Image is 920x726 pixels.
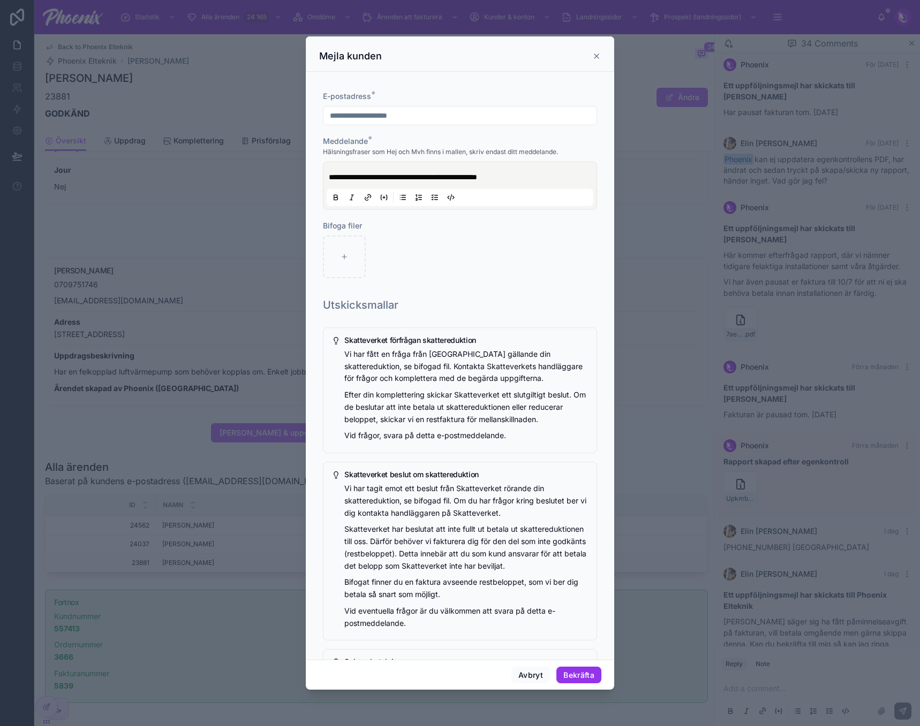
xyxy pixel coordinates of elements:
[323,297,398,312] h1: Utskicksmallar
[344,483,588,629] div: Vi har tagit emot ett beslut från Skatteverket rörande din skattereduktion, se bifogad fil. Om du...
[556,667,601,684] button: Bekräfta
[323,148,558,156] span: Hälsningsfraser som Hej och Mvh finns i mallen, skriv endast ditt meddelande.
[323,91,371,101] span: E-postadress
[344,430,588,442] p: Vid frågor, svara på detta e-postmeddelande.
[344,337,588,344] h5: Skatteverket förfrågan skattereduktion
[344,348,588,385] p: Vi har fått en fråga från [GEOGRAPHIC_DATA] gällande din skattereduktion, se bifogad fil. Kontakt...
[344,483,588,519] p: Vi har tagit emot ett beslut från Skatteverket rörande din skattereduktion, se bifogad fil. Om du...
[511,667,550,684] button: Avbryt
[323,221,362,230] span: Bifoga filer
[319,50,382,63] h3: Mejla kunden
[344,389,588,425] p: Efter din komplettering skickar Skatteverket ett slutgiltigt beslut. Om de beslutar att inte beta...
[344,471,588,478] h5: Skatteverket beslut om skattereduktion
[323,136,368,146] span: Meddelande
[344,605,588,630] p: Vid eventuella frågor är du välkommen att svara på detta e-postmeddelande.
[344,523,588,572] p: Skatteverket har beslutat att inte fullt ut betala ut skattereduktionen till oss. Därför behöver ...
[344,348,588,442] div: Vi har fått en fråga från Skatteverket gällande din skattereduktion, se bifogad fil. Kontakta Ska...
[344,658,588,666] h5: Saknar betalning
[344,576,588,601] p: Bifogat finner du en faktura avseende restbeloppet, som vi ber dig betala så snart som möjligt.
